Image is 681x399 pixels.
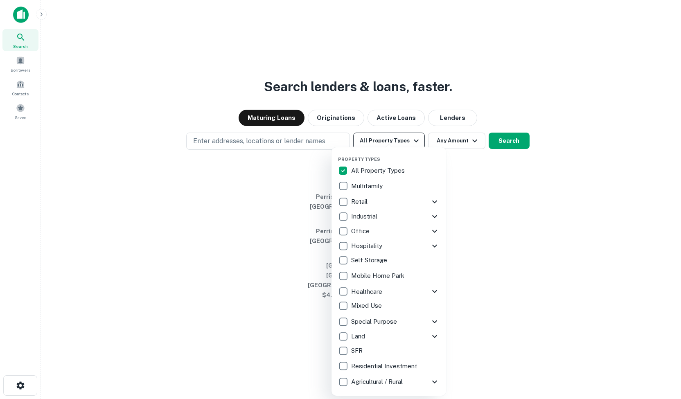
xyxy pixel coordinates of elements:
div: Land [338,329,440,344]
p: Agricultural / Rural [351,377,404,387]
p: Hospitality [351,241,384,251]
div: Hospitality [338,239,440,253]
p: Office [351,226,371,236]
div: Healthcare [338,284,440,299]
p: SFR [351,346,364,356]
p: Special Purpose [351,317,399,327]
p: Industrial [351,212,379,221]
p: Retail [351,197,369,207]
div: Retail [338,194,440,209]
div: Agricultural / Rural [338,374,440,389]
div: Special Purpose [338,314,440,329]
p: Residential Investment [351,361,419,371]
div: Industrial [338,209,440,224]
p: Healthcare [351,287,384,297]
p: Mixed Use [351,301,383,311]
span: Property Types [338,157,380,162]
div: Office [338,224,440,239]
p: Multifamily [351,181,384,191]
p: Mobile Home Park [351,271,406,281]
p: All Property Types [351,166,406,176]
iframe: Chat Widget [640,334,681,373]
p: Self Storage [351,255,389,265]
p: Land [351,331,367,341]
